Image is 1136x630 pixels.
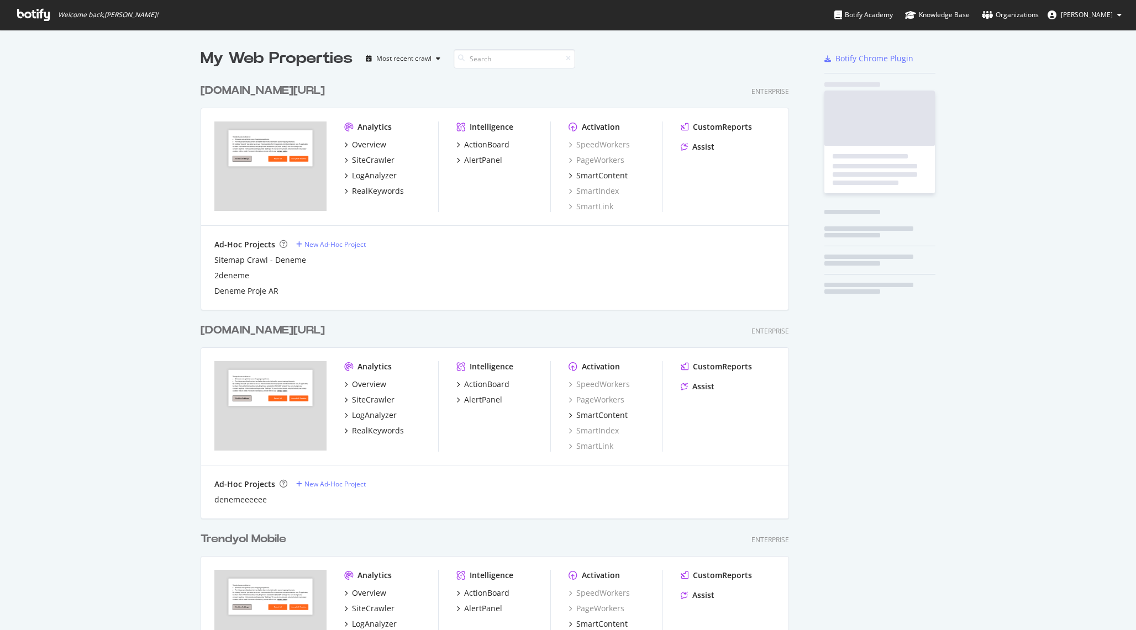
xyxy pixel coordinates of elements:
[456,139,509,150] a: ActionBoard
[214,361,327,451] img: trendyol.com/ro
[201,322,325,338] div: [DOMAIN_NAME][URL]
[304,479,366,489] div: New Ad-Hoc Project
[681,361,752,372] a: CustomReports
[344,170,397,181] a: LogAnalyzer
[569,139,630,150] a: SpeedWorkers
[569,410,628,421] a: SmartContent
[470,121,513,133] div: Intelligence
[834,9,893,20] div: Botify Academy
[582,570,620,581] div: Activation
[352,603,395,614] div: SiteCrawler
[681,590,714,601] a: Assist
[296,240,366,249] a: New Ad-Hoc Project
[352,618,397,629] div: LogAnalyzer
[1039,6,1130,24] button: [PERSON_NAME]
[693,570,752,581] div: CustomReports
[352,170,397,181] div: LogAnalyzer
[214,121,327,211] img: trendyol.com/ar
[201,47,353,70] div: My Web Properties
[1061,10,1113,19] span: Buğra Tam
[214,494,267,505] a: denemeeeeee
[692,381,714,392] div: Assist
[681,570,752,581] a: CustomReports
[456,155,502,166] a: AlertPanel
[456,587,509,599] a: ActionBoard
[201,322,329,338] a: [DOMAIN_NAME][URL]
[464,394,502,405] div: AlertPanel
[214,255,306,266] a: Sitemap Crawl - Deneme
[454,49,575,68] input: Search
[456,394,502,405] a: AlertPanel
[344,379,386,390] a: Overview
[214,285,278,297] div: Deneme Proje AR
[214,270,249,281] a: 2deneme
[576,410,628,421] div: SmartContent
[357,121,392,133] div: Analytics
[344,394,395,405] a: SiteCrawler
[982,9,1039,20] div: Organizations
[905,9,970,20] div: Knowledge Base
[569,379,630,390] a: SpeedWorkers
[464,139,509,150] div: ActionBoard
[693,121,752,133] div: CustomReports
[344,139,386,150] a: Overview
[582,361,620,372] div: Activation
[569,618,628,629] a: SmartContent
[352,379,386,390] div: Overview
[344,410,397,421] a: LogAnalyzer
[681,141,714,152] a: Assist
[376,55,432,62] div: Most recent crawl
[464,155,502,166] div: AlertPanel
[304,240,366,249] div: New Ad-Hoc Project
[361,50,445,67] button: Most recent crawl
[569,425,619,436] a: SmartIndex
[569,394,624,405] a: PageWorkers
[344,155,395,166] a: SiteCrawler
[569,155,624,166] a: PageWorkers
[835,53,913,64] div: Botify Chrome Plugin
[214,479,275,490] div: Ad-Hoc Projects
[357,570,392,581] div: Analytics
[751,535,789,544] div: Enterprise
[582,121,620,133] div: Activation
[201,83,325,99] div: [DOMAIN_NAME][URL]
[569,186,619,197] a: SmartIndex
[751,326,789,336] div: Enterprise
[344,425,404,436] a: RealKeywords
[357,361,392,372] div: Analytics
[201,83,329,99] a: [DOMAIN_NAME][URL]
[470,570,513,581] div: Intelligence
[569,201,613,212] a: SmartLink
[470,361,513,372] div: Intelligence
[464,587,509,599] div: ActionBoard
[681,381,714,392] a: Assist
[569,441,613,452] a: SmartLink
[576,618,628,629] div: SmartContent
[352,425,404,436] div: RealKeywords
[456,603,502,614] a: AlertPanel
[201,531,286,547] div: Trendyol Mobile
[693,361,752,372] div: CustomReports
[344,618,397,629] a: LogAnalyzer
[201,531,291,547] a: Trendyol Mobile
[344,186,404,197] a: RealKeywords
[214,239,275,250] div: Ad-Hoc Projects
[352,155,395,166] div: SiteCrawler
[464,379,509,390] div: ActionBoard
[352,394,395,405] div: SiteCrawler
[681,121,752,133] a: CustomReports
[569,587,630,599] a: SpeedWorkers
[352,139,386,150] div: Overview
[296,479,366,489] a: New Ad-Hoc Project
